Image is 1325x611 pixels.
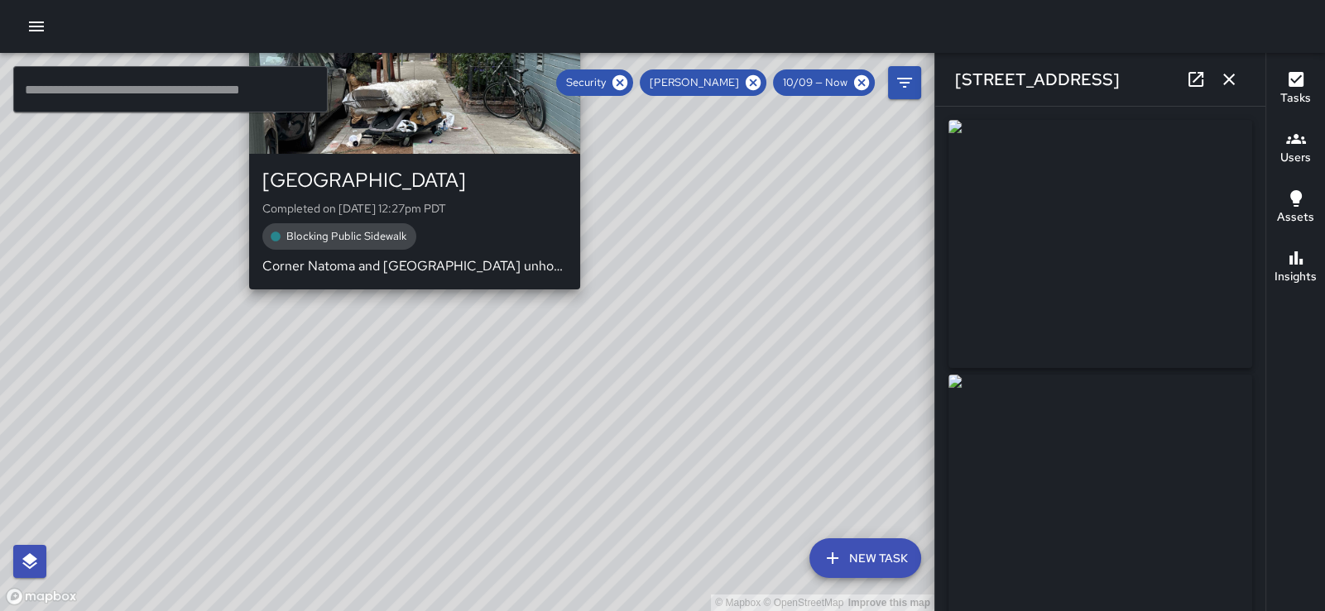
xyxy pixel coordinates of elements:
div: [PERSON_NAME] [640,69,766,96]
span: [PERSON_NAME] [640,74,749,91]
h6: Users [1280,149,1311,167]
button: New Task [809,538,921,578]
h6: [STREET_ADDRESS] [955,66,1120,93]
button: Assets [1266,179,1325,238]
span: Security [556,74,616,91]
p: Completed on [DATE] 12:27pm PDT [262,200,567,217]
div: [GEOGRAPHIC_DATA] [262,167,567,193]
h6: Assets [1277,208,1314,227]
button: Tasks [1266,60,1325,119]
button: Filters [888,66,921,99]
p: Corner Natoma and [GEOGRAPHIC_DATA] unhoused blocking sidewalk coppertive and relocating [262,256,567,276]
div: 10/09 — Now [773,69,875,96]
button: Users [1266,119,1325,179]
div: Security [556,69,633,96]
span: Blocking Public Sidewalk [276,228,416,245]
span: 10/09 — Now [773,74,857,91]
h6: Tasks [1280,89,1311,107]
img: request_images%2F0d08b1a0-a547-11f0-b553-5be82c79e27f [948,120,1252,368]
h6: Insights [1275,268,1317,286]
button: Insights [1266,238,1325,298]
